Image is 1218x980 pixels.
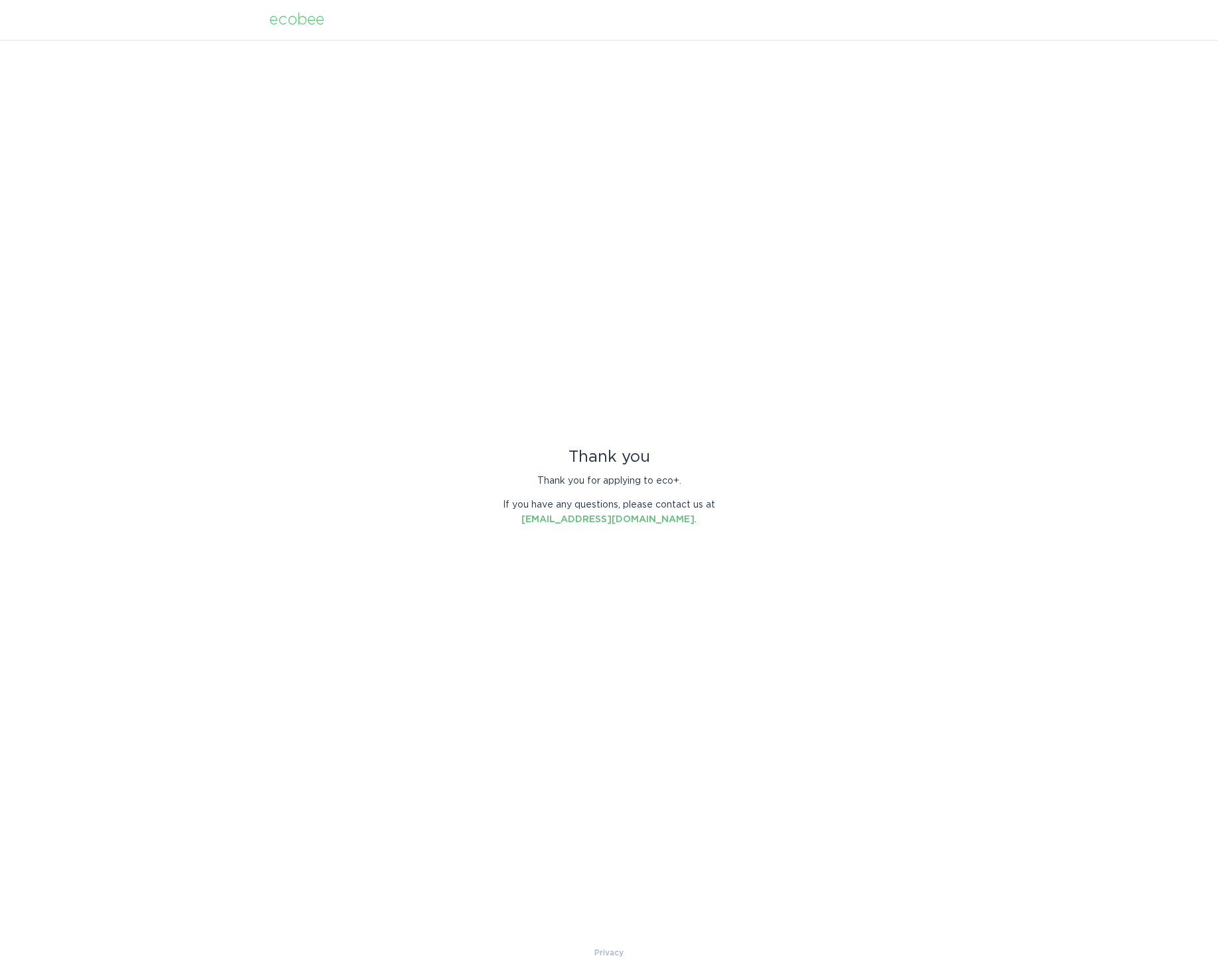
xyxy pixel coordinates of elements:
[493,474,725,488] p: Thank you for applying to eco+.
[269,13,324,27] div: ecobee
[594,945,624,960] a: Privacy Policy & Terms of Use
[493,498,725,527] p: If you have any questions, please contact us at .
[521,515,695,524] a: [EMAIL_ADDRESS][DOMAIN_NAME]
[493,450,725,464] div: Thank you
